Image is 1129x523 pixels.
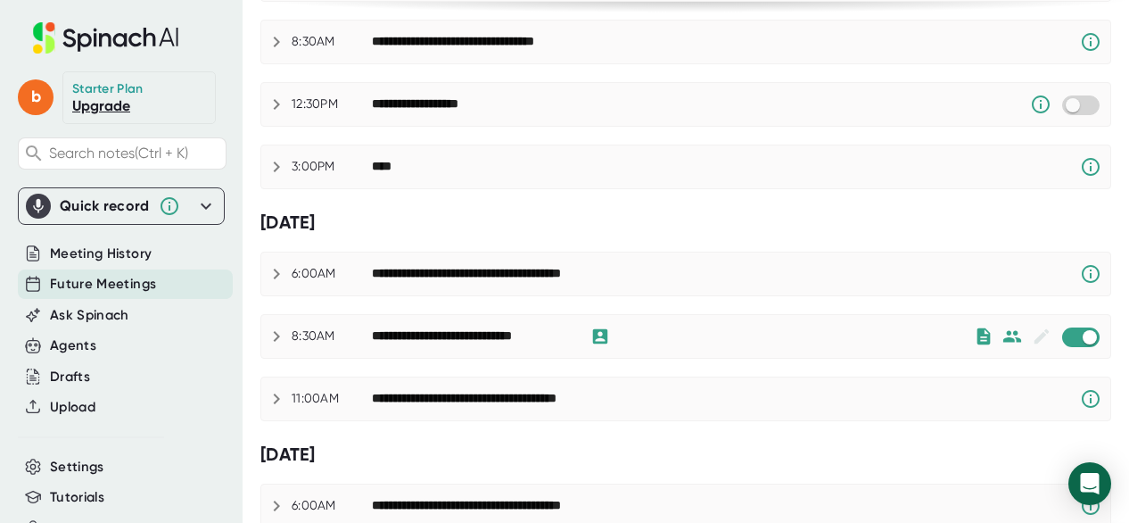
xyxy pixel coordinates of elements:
div: 8:30AM [292,328,372,345]
button: Tutorials [50,487,104,508]
div: 6:00AM [292,266,372,282]
span: Search notes (Ctrl + K) [49,145,188,162]
div: [DATE] [260,444,1111,466]
button: Future Meetings [50,274,156,295]
div: 6:00AM [292,498,372,514]
svg: Someone has manually disabled Spinach from this meeting. [1030,94,1051,115]
div: Quick record [26,188,217,224]
svg: Spinach requires a video conference link. [1080,495,1101,517]
div: 8:30AM [292,34,372,50]
svg: Spinach requires a video conference link. [1080,156,1101,178]
div: 3:00PM [292,159,372,175]
div: [DATE] [260,212,1111,234]
button: Ask Spinach [50,305,129,326]
a: Upgrade [72,97,130,114]
svg: Spinach requires a video conference link. [1080,31,1101,53]
span: b [18,79,54,115]
div: Open Intercom Messenger [1068,462,1111,505]
div: 12:30PM [292,96,372,112]
svg: Spinach requires a video conference link. [1080,388,1101,410]
div: Starter Plan [72,81,144,97]
button: Meeting History [50,244,152,264]
div: Quick record [60,197,150,215]
button: Upload [50,397,95,418]
svg: Spinach requires a video conference link. [1080,263,1101,285]
button: Drafts [50,367,90,387]
div: 11:00AM [292,391,372,407]
button: Agents [50,336,96,356]
button: Settings [50,457,104,477]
